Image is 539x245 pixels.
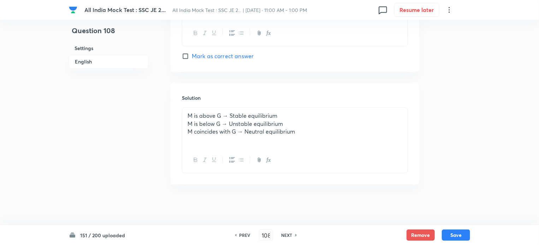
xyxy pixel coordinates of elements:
[182,94,408,102] h6: Solution
[69,55,148,68] h6: English
[282,232,292,238] h6: NEXT
[442,229,470,241] button: Save
[69,6,79,14] a: Company Logo
[188,112,402,120] p: M is above G → Stable equilibrium
[69,42,148,55] h6: Settings
[69,25,148,42] h4: Question 108
[188,128,402,136] p: M coincides with G → Neutral equilibrium
[192,52,254,60] span: Mark as correct answer
[173,7,307,13] span: All India Mock Test : SSC JE 2... | [DATE] · 11:00 AM - 1:00 PM
[239,232,250,238] h6: PREV
[407,229,435,241] button: Remove
[69,6,77,14] img: Company Logo
[84,6,166,13] span: All India Mock Test : SSC JE 2...
[188,120,402,128] p: M is below G → Unstable equilibrium
[80,232,125,239] h6: 151 / 200 uploaded
[394,3,439,17] button: Resume later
